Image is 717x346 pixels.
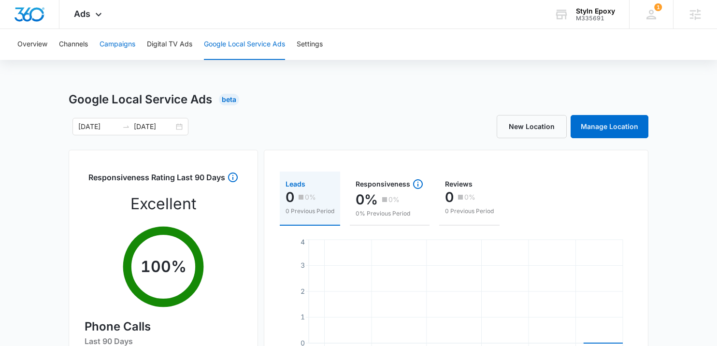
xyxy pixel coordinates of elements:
div: Domain: [DOMAIN_NAME] [25,25,106,33]
img: logo_orange.svg [15,15,23,23]
p: 0 [445,189,454,205]
p: 0% [388,196,400,203]
p: 0 Previous Period [286,207,334,216]
span: 1 [654,3,662,11]
a: Manage Location [571,115,648,138]
p: 0% [464,194,475,201]
h1: Google Local Service Ads [69,91,212,108]
div: account name [576,7,615,15]
span: swap-right [122,123,130,130]
p: 0% Previous Period [356,209,424,218]
button: Digital TV Ads [147,29,192,60]
p: Excellent [130,192,196,216]
div: notifications count [654,3,662,11]
div: Reviews [445,181,494,187]
div: Keywords by Traffic [107,57,163,63]
input: Start date [78,121,118,132]
button: Google Local Service Ads [204,29,285,60]
p: 0 [286,189,294,205]
div: Responsiveness [356,178,424,190]
div: Domain Overview [37,57,86,63]
p: 0% [356,192,378,207]
img: tab_domain_overview_orange.svg [26,56,34,64]
p: 0 Previous Period [445,207,494,216]
h3: Responsiveness Rating Last 90 Days [88,172,225,188]
a: New Location [497,115,567,138]
button: Channels [59,29,88,60]
button: Overview [17,29,47,60]
span: Ads [74,9,90,19]
div: v 4.0.25 [27,15,47,23]
span: to [122,123,130,130]
p: 0% [305,194,316,201]
button: Campaigns [100,29,135,60]
tspan: 1 [301,313,305,321]
tspan: 3 [301,261,305,269]
input: End date [134,121,174,132]
tspan: 4 [301,238,305,246]
p: 100 % [141,255,186,278]
img: website_grey.svg [15,25,23,33]
div: Beta [219,94,239,105]
img: tab_keywords_by_traffic_grey.svg [96,56,104,64]
h4: Phone Calls [85,318,242,335]
tspan: 2 [301,287,305,295]
button: Settings [297,29,323,60]
div: account id [576,15,615,22]
div: Leads [286,181,334,187]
